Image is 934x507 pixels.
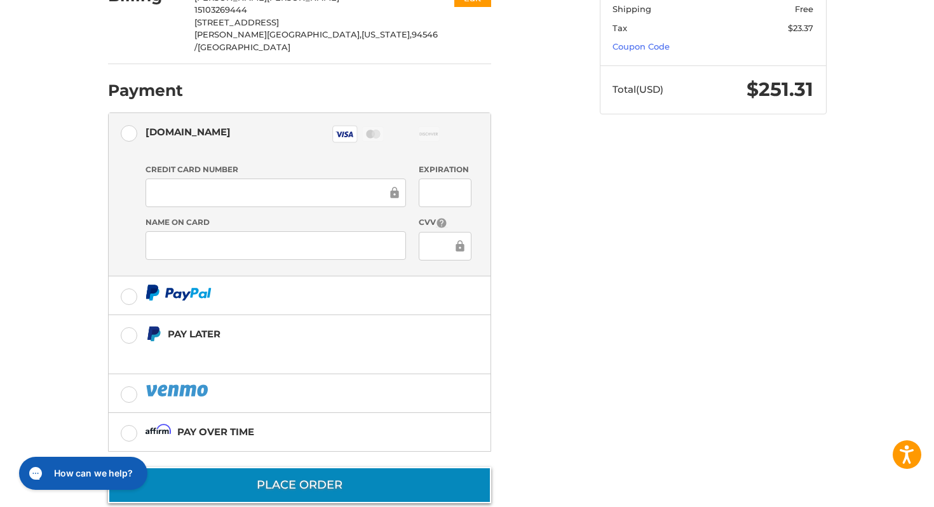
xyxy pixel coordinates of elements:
[613,41,670,51] a: Coupon Code
[146,217,406,228] label: Name on Card
[146,326,161,342] img: Pay Later icon
[194,29,362,39] span: [PERSON_NAME][GEOGRAPHIC_DATA],
[146,121,231,142] div: [DOMAIN_NAME]
[146,382,210,398] img: PayPal icon
[108,81,183,100] h2: Payment
[194,29,438,52] span: 94546 /
[613,23,627,33] span: Tax
[194,17,279,27] span: [STREET_ADDRESS]
[788,23,813,33] span: $23.37
[177,421,254,442] div: Pay over time
[194,4,247,15] span: 15103269444
[146,348,411,358] iframe: PayPal Message 1
[13,452,151,494] iframe: Gorgias live chat messenger
[198,42,290,52] span: [GEOGRAPHIC_DATA]
[419,217,471,229] label: CVV
[747,78,813,101] span: $251.31
[146,164,406,175] label: Credit Card Number
[613,83,663,95] span: Total (USD)
[419,164,471,175] label: Expiration
[613,4,651,14] span: Shipping
[146,285,212,301] img: PayPal icon
[146,424,171,440] img: Affirm icon
[362,29,412,39] span: [US_STATE],
[108,467,491,503] button: Place Order
[795,4,813,14] span: Free
[168,323,411,344] div: Pay Later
